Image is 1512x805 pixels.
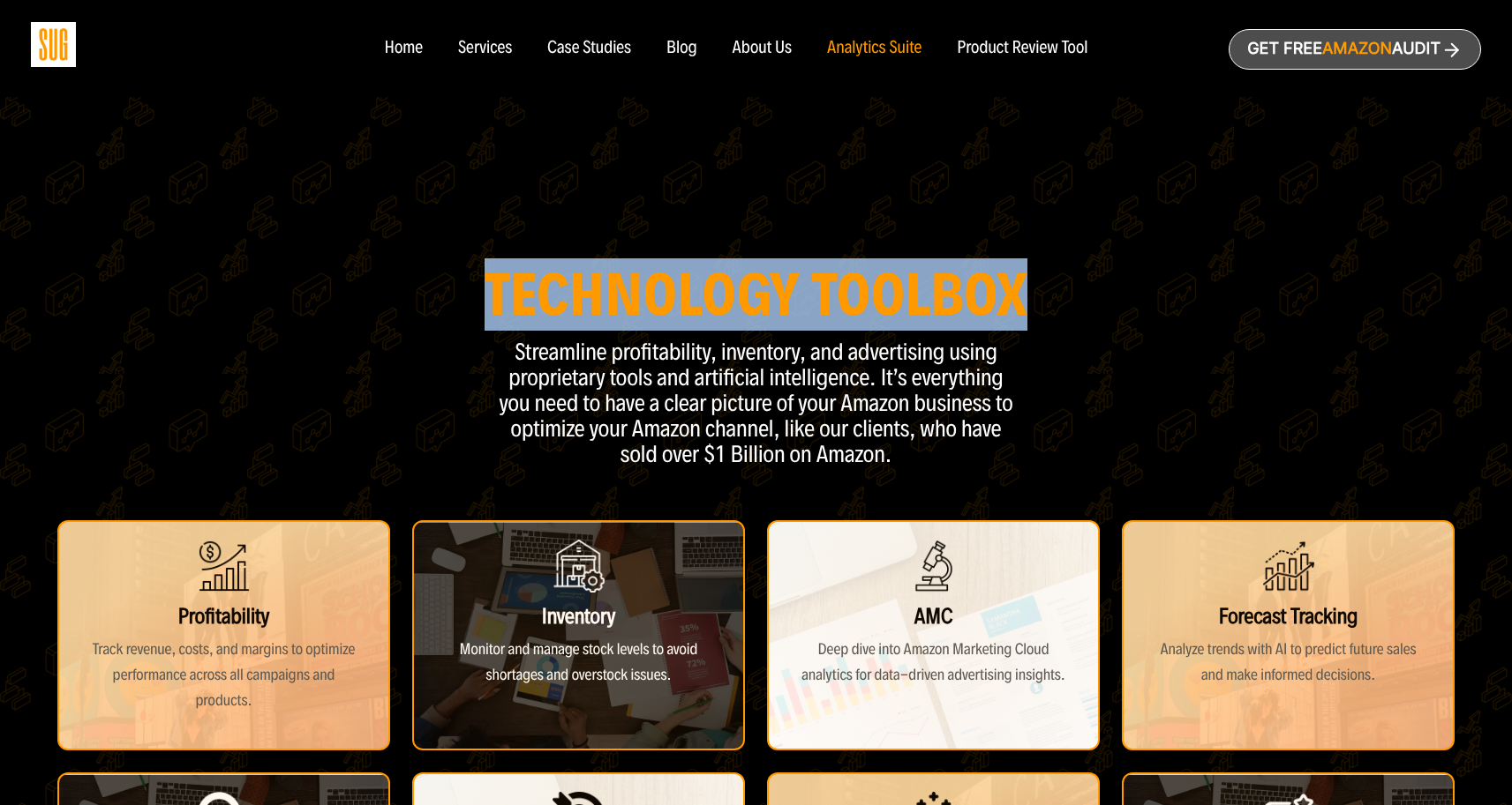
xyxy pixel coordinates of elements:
img: Sug [31,22,76,67]
a: Home [384,39,422,58]
a: Case Studies [547,39,631,58]
a: Analytics Suite [827,39,921,58]
a: Blog [666,39,697,58]
strong: Technology Toolbox [485,258,1028,331]
p: Streamline profitability, inventory, and advertising using proprietary tools and artificial intel... [492,339,1021,467]
a: About Us [733,39,793,58]
a: Product Review Tool [957,39,1087,58]
a: Get freeAmazonAudit [1229,29,1481,70]
span: Amazon [1322,40,1392,58]
a: Services [458,39,512,58]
